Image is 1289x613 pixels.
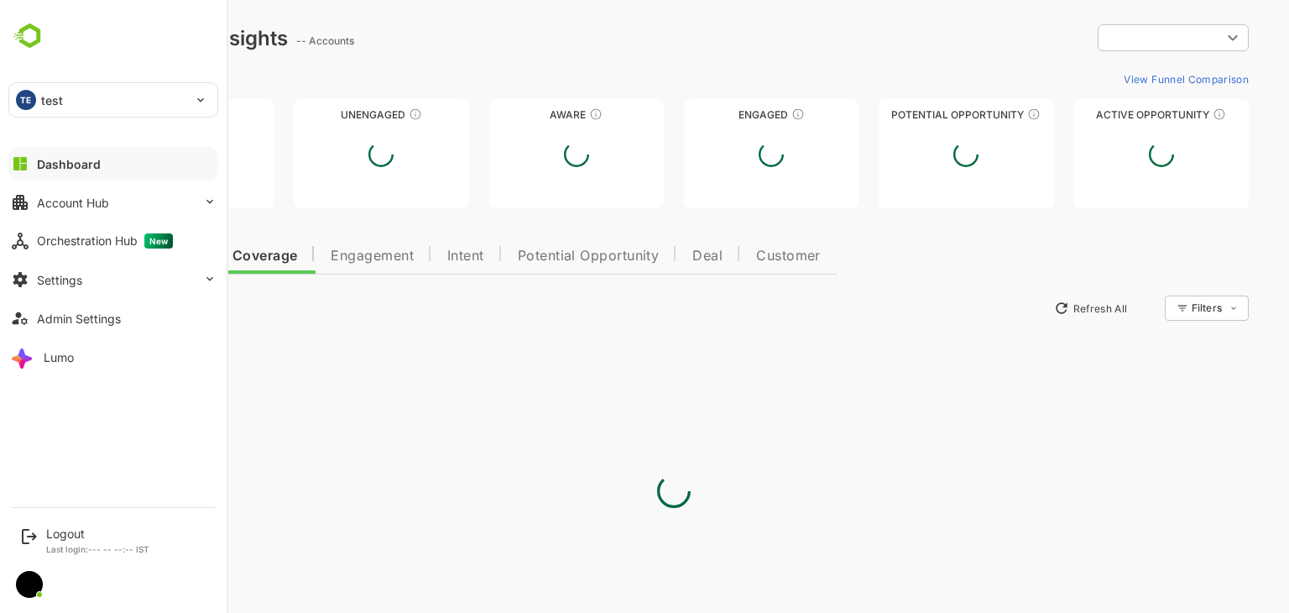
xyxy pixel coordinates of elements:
[37,273,82,287] div: Settings
[1058,65,1190,92] button: View Funnel Comparison
[988,295,1076,322] button: Refresh All
[634,249,664,263] span: Deal
[1015,108,1190,121] div: Active Opportunity
[733,107,746,121] div: These accounts are warm, further nurturing would qualify them to MQAs
[41,92,64,109] p: test
[820,108,994,121] div: Potential Opportunity
[8,147,218,181] button: Dashboard
[8,186,218,219] button: Account Hub
[459,249,601,263] span: Potential Opportunity
[1039,23,1190,53] div: ​
[350,107,363,121] div: These accounts have not shown enough engagement and need nurturing
[8,340,218,374] button: Lumo
[46,544,149,554] p: Last login: --- -- --:-- IST
[144,233,173,249] span: New
[968,107,982,121] div: These accounts are MQAs and can be passed on to Inside Sales
[431,108,605,121] div: Aware
[625,108,800,121] div: Engaged
[40,293,163,323] button: New Insights
[8,224,218,258] button: Orchestration HubNew
[697,249,762,263] span: Customer
[44,350,74,364] div: Lumo
[37,196,109,210] div: Account Hub
[40,108,215,121] div: Unreached
[16,90,36,110] div: TE
[272,249,355,263] span: Engagement
[37,233,173,249] div: Orchestration Hub
[37,157,101,171] div: Dashboard
[1131,293,1190,323] div: Filters
[46,527,149,541] div: Logout
[1133,301,1163,314] div: Filters
[389,249,425,263] span: Intent
[57,249,238,263] span: Data Quality and Coverage
[8,301,218,335] button: Admin Settings
[40,26,229,50] div: Dashboard Insights
[37,312,121,326] div: Admin Settings
[8,20,22,34] img: undefinedjpg
[154,107,168,121] div: These accounts have not been engaged with for a defined time period
[530,107,544,121] div: These accounts have just entered the buying cycle and need further nurturing
[1154,107,1167,121] div: These accounts have open opportunities which might be at any of the Sales Stages
[8,263,218,296] button: Settings
[9,83,217,117] div: TEtest
[237,34,300,47] ag: -- Accounts
[235,108,410,121] div: Unengaged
